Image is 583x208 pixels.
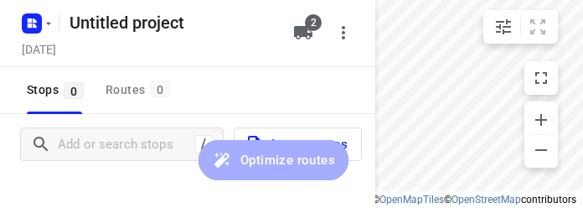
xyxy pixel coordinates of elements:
[487,10,520,44] button: Map settings
[15,39,63,59] h5: Project date
[63,9,280,36] h5: Rename
[58,132,195,158] input: Add or search stops
[150,81,170,97] span: 0
[451,194,521,205] a: OpenStreetMap
[245,133,348,155] span: Import stops
[483,10,558,44] div: small contained button group
[327,16,360,49] button: More
[305,14,322,31] span: 2
[199,140,348,180] button: Optimize routes
[64,82,84,99] span: 0
[219,194,576,205] li: © 2025 , © , © © contributors
[234,127,362,161] button: Import stops
[286,16,320,49] button: 2
[379,194,444,205] a: OpenMapTiles
[224,127,362,161] a: Import stops
[195,135,213,153] div: /
[27,80,89,101] span: Stops
[106,80,175,101] div: Routes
